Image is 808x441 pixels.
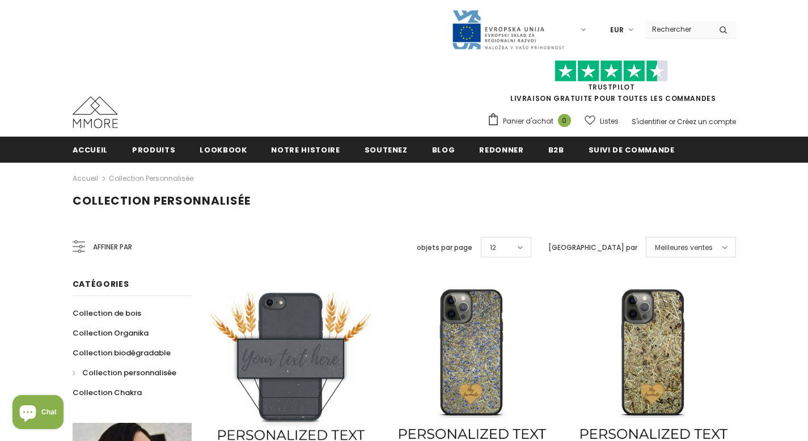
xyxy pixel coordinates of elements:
[432,137,455,162] a: Blog
[479,145,523,155] span: Redonner
[490,242,496,253] span: 12
[487,113,577,130] a: Panier d'achat 0
[588,82,635,92] a: TrustPilot
[73,308,141,319] span: Collection de bois
[132,137,175,162] a: Produits
[548,242,637,253] label: [GEOGRAPHIC_DATA] par
[73,145,108,155] span: Accueil
[655,242,713,253] span: Meilleures ventes
[610,24,624,36] span: EUR
[432,145,455,155] span: Blog
[548,145,564,155] span: B2B
[555,60,668,82] img: Faites confiance aux étoiles pilotes
[73,303,141,323] a: Collection de bois
[9,395,67,432] inbox-online-store-chat: Shopify online store chat
[271,145,340,155] span: Notre histoire
[73,96,118,128] img: Cas MMORE
[417,242,472,253] label: objets par page
[271,137,340,162] a: Notre histoire
[669,117,675,126] span: or
[73,383,142,402] a: Collection Chakra
[109,173,193,183] a: Collection personnalisée
[73,343,171,363] a: Collection biodégradable
[73,137,108,162] a: Accueil
[73,172,98,185] a: Accueil
[677,117,736,126] a: Créez un compte
[82,367,176,378] span: Collection personnalisée
[451,24,565,34] a: Javni Razpis
[365,137,408,162] a: soutenez
[585,111,619,131] a: Listes
[93,241,132,253] span: Affiner par
[451,9,565,50] img: Javni Razpis
[200,137,247,162] a: Lookbook
[73,278,129,290] span: Catégories
[73,328,149,338] span: Collection Organika
[132,145,175,155] span: Produits
[589,145,675,155] span: Suivi de commande
[600,116,619,127] span: Listes
[365,145,408,155] span: soutenez
[558,114,571,127] span: 0
[73,323,149,343] a: Collection Organika
[589,137,675,162] a: Suivi de commande
[73,387,142,398] span: Collection Chakra
[487,65,736,103] span: LIVRAISON GRATUITE POUR TOUTES LES COMMANDES
[632,117,667,126] a: S'identifier
[200,145,247,155] span: Lookbook
[73,347,171,358] span: Collection biodégradable
[73,363,176,383] a: Collection personnalisée
[503,116,553,127] span: Panier d'achat
[548,137,564,162] a: B2B
[645,21,710,37] input: Search Site
[479,137,523,162] a: Redonner
[73,193,251,209] span: Collection personnalisée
